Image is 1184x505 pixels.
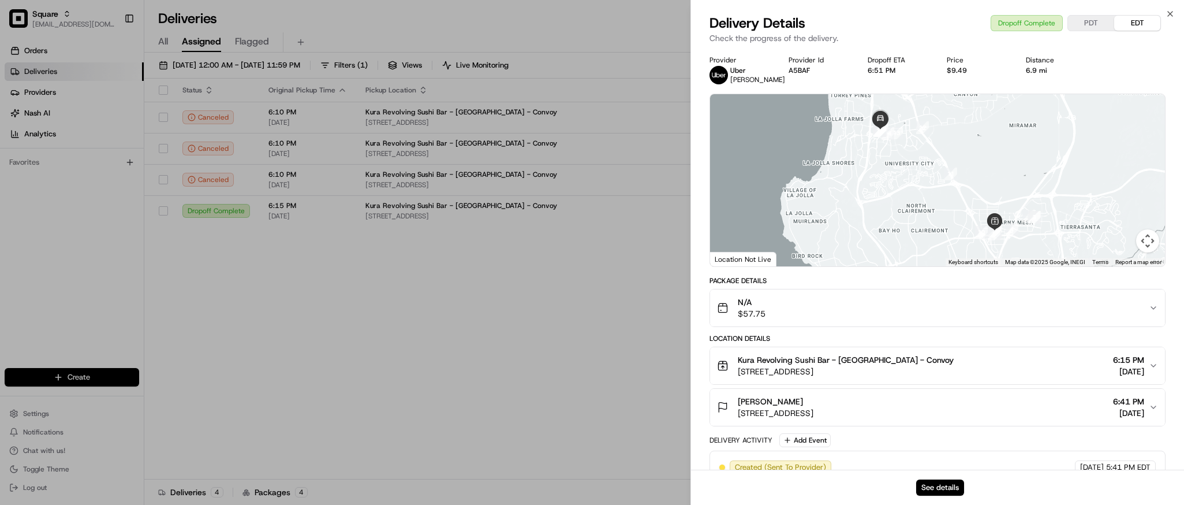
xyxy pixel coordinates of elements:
a: Terms [1092,259,1108,265]
div: 13 [890,127,903,139]
div: Package Details [709,276,1166,285]
span: 6:15 PM [1113,354,1144,366]
div: Provider Id [789,55,849,65]
div: Price [947,55,1007,65]
button: [PERSON_NAME][STREET_ADDRESS]6:41 PM[DATE] [710,389,1165,426]
p: Check the progress of the delivery. [709,32,1166,44]
div: 10 [975,226,988,239]
span: N/A [738,296,765,308]
span: $57.75 [738,308,765,320]
span: 5:41 PM EDT [1106,462,1151,473]
div: Location Not Live [710,252,776,266]
span: Kura Revolving Sushi Bar - [GEOGRAPHIC_DATA] - Convoy [738,354,954,366]
div: 4 [1006,223,1018,236]
img: Google [713,251,751,266]
span: Map data ©2025 Google, INEGI [1005,259,1085,265]
span: Uber [730,66,746,75]
div: 3 [1028,211,1041,224]
div: Location Details [709,334,1166,343]
img: uber-new-logo.jpeg [709,66,728,84]
button: Keyboard shortcuts [948,258,998,266]
button: See details [916,480,964,496]
button: PDT [1068,16,1114,31]
div: Distance [1026,55,1086,65]
div: Delivery Activity [709,436,772,445]
div: 14 [882,127,894,140]
button: Add Event [779,433,831,447]
div: Provider [709,55,770,65]
div: 11 [944,168,957,180]
span: [DATE] [1113,366,1144,377]
button: EDT [1114,16,1160,31]
div: 6:51 PM [868,66,928,75]
div: $9.49 [947,66,1007,75]
button: A5BAF [789,66,810,75]
span: [STREET_ADDRESS] [738,407,813,419]
button: Kura Revolving Sushi Bar - [GEOGRAPHIC_DATA] - Convoy[STREET_ADDRESS]6:15 PM[DATE] [710,347,1165,384]
span: [DATE] [1113,407,1144,419]
div: 12 [916,121,929,134]
div: 1 [1022,210,1035,222]
span: [STREET_ADDRESS] [738,366,954,377]
div: Dropoff ETA [868,55,928,65]
span: 6:41 PM [1113,396,1144,407]
div: 9 [988,228,1000,240]
a: Report a map error [1115,259,1161,265]
span: Delivery Details [709,14,805,32]
span: [DATE] [1080,462,1104,473]
span: [PERSON_NAME] [730,75,785,84]
span: Created (Sent To Provider) [735,462,826,473]
span: [PERSON_NAME] [738,396,803,407]
button: Map camera controls [1136,229,1159,252]
button: N/A$57.75 [710,289,1165,326]
div: 6.9 mi [1026,66,1086,75]
a: Open this area in Google Maps (opens a new window) [713,251,751,266]
div: 18 [873,124,886,137]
